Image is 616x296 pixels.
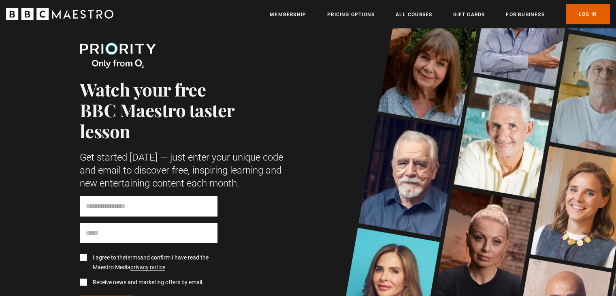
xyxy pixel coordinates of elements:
a: For business [506,11,544,19]
a: Log In [566,4,610,24]
label: I agree to the and confirm I have read the Maestro Media . [90,253,217,272]
a: privacy notice [130,264,165,271]
a: All Courses [396,11,432,19]
p: Get started [DATE] — just enter your unique code and email to discover free, inspiring learning a... [80,151,286,190]
a: Membership [270,11,306,19]
a: Gift Cards [453,11,485,19]
a: Pricing Options [327,11,375,19]
a: terms [126,254,140,261]
svg: BBC Maestro [6,8,113,20]
label: Receive news and marketing offers by email. [90,278,204,287]
nav: Primary [270,4,610,24]
h1: Watch your free BBC Maestro taster lesson [80,79,286,141]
